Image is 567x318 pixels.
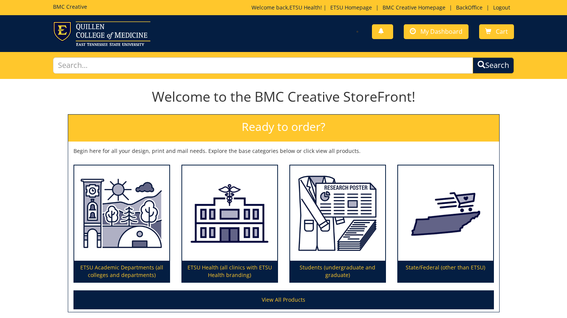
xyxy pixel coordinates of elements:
button: Search [473,57,514,74]
p: Begin here for all your design, print and mail needs. Explore the base categories below or click ... [73,147,494,155]
a: State/Federal (other than ETSU) [398,165,493,282]
input: Search... [53,57,473,74]
a: Logout [489,4,514,11]
a: ETSU Health (all clinics with ETSU Health branding) [182,165,277,282]
a: BackOffice [452,4,486,11]
p: ETSU Academic Departments (all colleges and departments) [74,261,169,282]
p: Students (undergraduate and graduate) [290,261,385,282]
a: View All Products [73,290,494,309]
a: My Dashboard [404,24,469,39]
img: ETSU Academic Departments (all colleges and departments) [74,165,169,261]
h5: BMC Creative [53,4,87,9]
a: BMC Creative Homepage [379,4,449,11]
a: Cart [479,24,514,39]
img: State/Federal (other than ETSU) [398,165,493,261]
img: ETSU Health (all clinics with ETSU Health branding) [182,165,277,261]
p: Welcome back, ! | | | | [251,4,514,11]
p: ETSU Health (all clinics with ETSU Health branding) [182,261,277,282]
img: ETSU logo [53,21,150,46]
span: Cart [496,27,508,36]
a: ETSU Homepage [326,4,376,11]
img: Students (undergraduate and graduate) [290,165,385,261]
h1: Welcome to the BMC Creative StoreFront! [68,89,500,104]
h2: Ready to order? [68,115,499,142]
a: Students (undergraduate and graduate) [290,165,385,282]
p: State/Federal (other than ETSU) [398,261,493,282]
span: My Dashboard [420,27,462,36]
a: ETSU Health [289,4,320,11]
a: ETSU Academic Departments (all colleges and departments) [74,165,169,282]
